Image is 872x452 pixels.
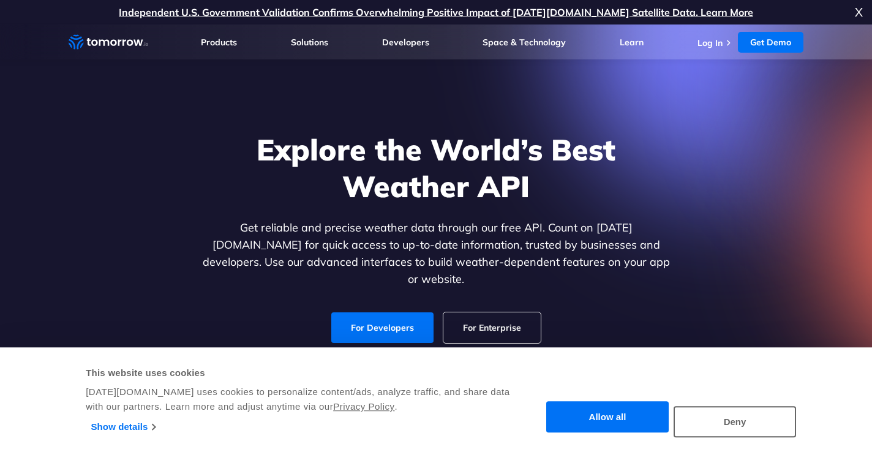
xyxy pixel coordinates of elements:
a: Independent U.S. Government Validation Confirms Overwhelming Positive Impact of [DATE][DOMAIN_NAM... [119,6,753,18]
a: Learn [620,37,644,48]
a: Solutions [291,37,328,48]
a: Show details [91,418,156,436]
a: Privacy Policy [333,401,394,412]
a: Developers [382,37,429,48]
h1: Explore the World’s Best Weather API [200,131,672,205]
div: This website uses cookies [86,366,525,380]
p: Get reliable and precise weather data through our free API. Count on [DATE][DOMAIN_NAME] for quic... [200,219,672,288]
div: [DATE][DOMAIN_NAME] uses cookies to personalize content/ads, analyze traffic, and share data with... [86,385,525,414]
a: For Developers [331,312,434,343]
a: Space & Technology [483,37,566,48]
a: For Enterprise [443,312,541,343]
a: Get Demo [738,32,803,53]
a: Home link [69,33,148,51]
button: Deny [674,406,796,437]
a: Products [201,37,237,48]
button: Allow all [546,402,669,433]
a: Log In [697,37,723,48]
